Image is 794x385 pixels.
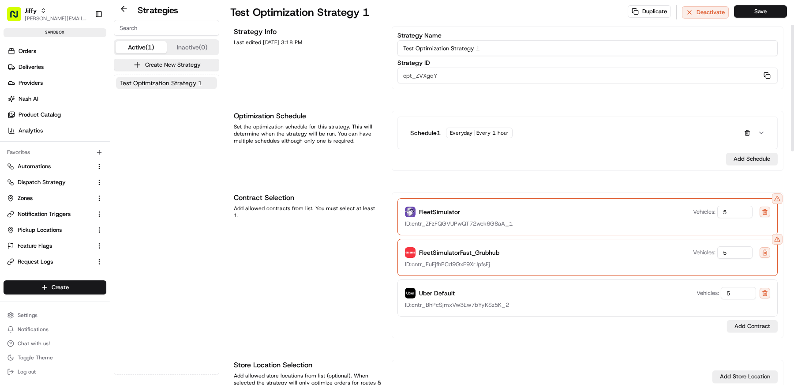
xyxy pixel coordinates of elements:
[712,370,778,383] button: Add Store Location
[7,226,92,234] a: Pickup Locations
[18,368,36,375] span: Log out
[18,226,62,234] span: Pickup Locations
[726,153,778,165] button: Add Schedule
[18,178,66,186] span: Dispatch Strategy
[18,258,53,266] span: Request Logs
[234,111,381,121] h1: Optimization Schedule
[234,192,381,203] h1: Contract Selection
[476,129,509,136] span: Every 1 hour
[83,197,142,206] span: API Documentation
[405,220,513,228] span: ID: cntr_ZFzFQGVUPwQT72wck6G8aA_1
[4,60,110,74] a: Deliveries
[9,35,161,49] p: Welcome 👋
[19,127,43,135] span: Analytics
[62,218,107,225] a: Powered byPylon
[88,219,107,225] span: Pylon
[397,32,778,38] label: Strategy Name
[234,360,381,370] h1: Store Location Selection
[405,247,416,258] img: FleetSimulatorFast_Grubhub
[4,255,106,269] button: Request Logs
[4,280,106,294] button: Create
[18,194,33,202] span: Zones
[40,93,121,100] div: We're available if you need us!
[693,208,715,216] span: Vehicles:
[40,84,145,93] div: Start new chat
[419,248,499,257] span: FleetSimulatorFast_Grubhub
[9,114,56,121] div: Past conversations
[27,136,71,143] span: [PERSON_NAME]
[405,288,416,298] img: Uber Default
[25,15,88,22] button: [PERSON_NAME][EMAIL_ADDRESS][DOMAIN_NAME]
[403,121,772,145] button: Schedule1EverydayEvery 1 hour
[234,39,381,46] div: Last edited [DATE] 3:18 PM
[19,95,38,103] span: Nash AI
[4,124,110,138] a: Analytics
[234,123,372,144] span: Set the optimization schedule for this strategy. This will determine when the strategy will be ru...
[230,5,370,19] h1: Test Optimization Strategy 1
[120,79,202,87] span: Test Optimization Strategy 1
[4,28,106,37] div: sandbox
[4,351,106,364] button: Toggle Theme
[25,6,37,15] button: Jiffy
[234,205,381,219] div: Add allowed contracts from list. You must select at least 1.
[397,60,778,66] label: Strategy ID
[405,301,509,309] span: ID: cntr_BhPcSjmxVw3Ew7bYyKSz5K_2
[4,4,91,25] button: Jiffy[PERSON_NAME][EMAIL_ADDRESS][DOMAIN_NAME]
[4,175,106,189] button: Dispatch Strategy
[18,312,37,319] span: Settings
[727,320,778,332] button: Add Contract
[9,8,26,26] img: Nash
[234,26,381,37] h1: Strategy Info
[7,178,92,186] a: Dispatch Strategy
[4,44,110,58] a: Orders
[4,309,106,321] button: Settings
[4,366,106,378] button: Log out
[116,77,217,89] button: Test Optimization Strategy 1
[4,92,110,106] a: Nash AI
[4,145,106,159] div: Favorites
[78,136,96,143] span: [DATE]
[7,162,92,170] a: Automations
[410,130,441,136] label: Schedule 1
[7,194,92,202] a: Zones
[9,84,25,100] img: 1736555255976-a54dd68f-1ca7-489b-9aae-adbdc363a1c4
[4,76,110,90] a: Providers
[9,128,23,142] img: Tiffany Volk
[405,207,416,217] img: FleetSimulator
[682,6,729,19] button: Deactivate
[137,113,161,123] button: See all
[114,20,219,36] input: Search
[7,210,92,218] a: Notification Triggers
[734,5,787,18] button: Save
[697,289,719,297] span: Vehicles:
[150,87,161,97] button: Start new chat
[4,108,110,122] a: Product Catalog
[7,258,92,266] a: Request Logs
[73,136,76,143] span: •
[116,41,167,53] button: Active (1)
[9,152,23,166] img: Ami Wang
[138,4,178,16] h2: Strategies
[18,197,67,206] span: Knowledge Base
[71,193,145,209] a: 💻API Documentation
[23,57,146,66] input: Clear
[5,193,71,209] a: 📗Knowledge Base
[4,323,106,336] button: Notifications
[4,207,106,221] button: Notification Triggers
[4,159,106,174] button: Automations
[114,59,219,71] button: Create New Strategy
[7,242,92,250] a: Feature Flags
[4,223,106,237] button: Pickup Locations
[628,5,671,18] button: Duplicate
[18,326,49,333] span: Notifications
[4,191,106,205] button: Zones
[19,63,44,71] span: Deliveries
[18,242,52,250] span: Feature Flags
[167,41,218,53] button: Inactive (0)
[75,198,82,205] div: 💻
[9,198,16,205] div: 📗
[419,289,455,298] span: Uber Default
